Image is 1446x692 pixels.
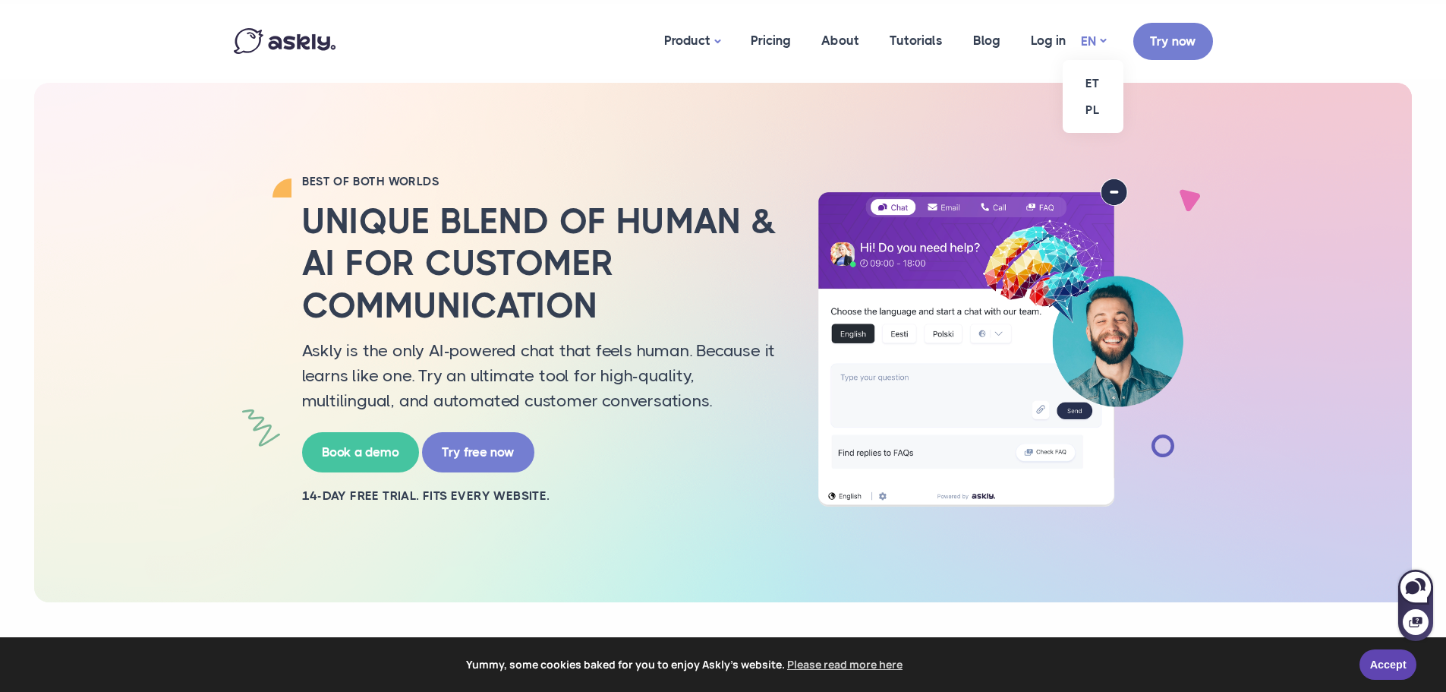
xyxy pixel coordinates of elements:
img: Askly [234,28,336,54]
a: PL [1063,96,1123,123]
a: About [806,4,874,77]
span: Yummy, some cookies baked for you to enjoy Askly's website. [22,653,1349,676]
iframe: Askly chat [1397,567,1435,643]
a: Accept [1359,649,1416,680]
a: Tutorials [874,4,958,77]
a: Blog [958,4,1016,77]
a: Log in [1016,4,1081,77]
a: Try free now [422,432,534,472]
a: learn more about cookies [785,653,905,676]
a: Pricing [736,4,806,77]
a: EN [1081,30,1106,52]
a: Book a demo [302,432,419,472]
img: AI multilingual chat [803,179,1198,507]
h2: 14-day free trial. Fits every website. [302,488,780,504]
p: Askly is the only AI-powered chat that feels human. Because it learns like one. Try an ultimate t... [302,338,780,413]
h2: BEST OF BOTH WORLDS [302,174,780,189]
a: ET [1063,70,1123,96]
a: Product [649,4,736,79]
a: Try now [1133,23,1213,60]
h2: Unique blend of human & AI for customer communication [302,201,780,327]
